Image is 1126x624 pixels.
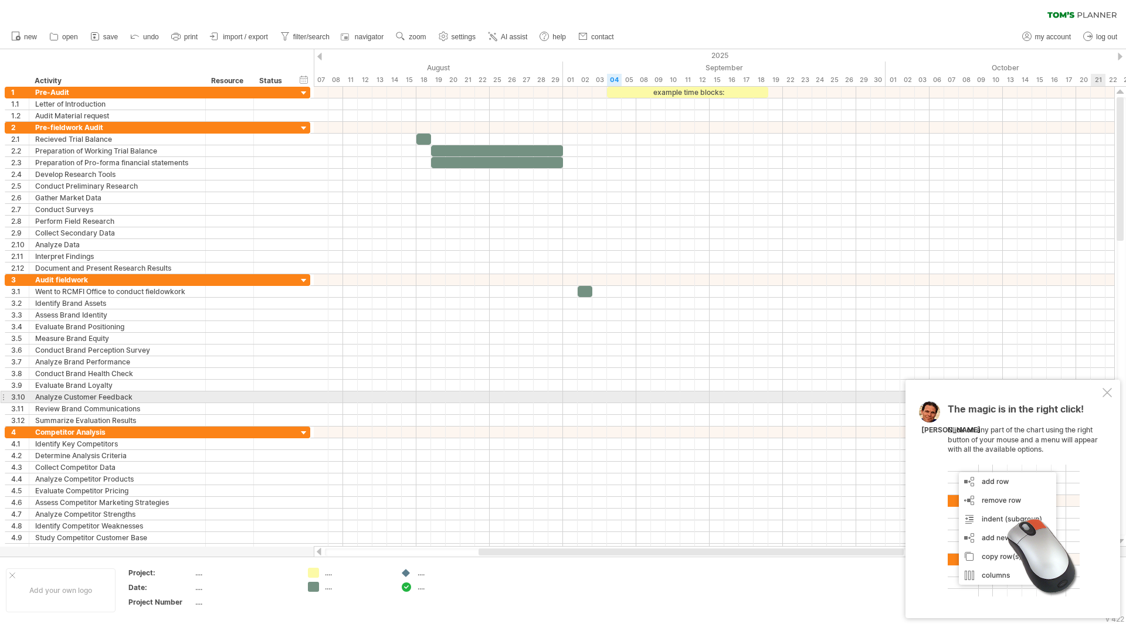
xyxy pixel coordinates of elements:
span: AI assist [501,33,527,41]
div: Friday, 3 October 2025 [915,74,930,86]
div: Document and Present Research Results [35,262,199,274]
div: Tuesday, 14 October 2025 [1018,74,1032,86]
div: Summarize Evaluation Results [35,415,199,426]
div: Develop Research Tools [35,169,199,180]
div: Wednesday, 13 August 2025 [372,74,387,86]
div: Thursday, 18 September 2025 [754,74,768,86]
div: 3.11 [11,403,29,414]
a: contact [575,29,618,45]
div: 4.8 [11,520,29,531]
div: 3.7 [11,356,29,367]
div: [PERSON_NAME] [921,425,981,435]
div: v 422 [1105,615,1124,623]
div: 4.6 [11,497,29,508]
div: Wednesday, 20 August 2025 [446,74,460,86]
div: Analyze Brand Performance [35,356,199,367]
div: Evaluate Competitor Pricing [35,485,199,496]
div: Conduct Preliminary Research [35,180,199,192]
div: Wednesday, 15 October 2025 [1032,74,1047,86]
div: 1 [11,87,29,98]
div: Monday, 29 September 2025 [856,74,871,86]
div: Friday, 5 September 2025 [622,74,636,86]
a: navigator [339,29,387,45]
div: Collect Competitor Data [35,462,199,473]
div: August 2025 [255,62,563,74]
div: Pre-fieldwork Audit [35,122,199,133]
div: 3.4 [11,321,29,332]
div: Evaluate Brand Positioning [35,321,199,332]
div: .... [325,582,389,592]
div: Friday, 10 October 2025 [988,74,1003,86]
div: 3.3 [11,309,29,320]
a: import / export [207,29,272,45]
div: Tuesday, 12 August 2025 [358,74,372,86]
div: Friday, 12 September 2025 [695,74,710,86]
div: Tuesday, 2 September 2025 [578,74,592,86]
span: log out [1096,33,1117,41]
div: Identify Competitor Weaknesses [35,520,199,531]
div: Wednesday, 10 September 2025 [666,74,680,86]
a: open [46,29,82,45]
div: 2.2 [11,145,29,156]
div: Add your own logo [6,568,116,612]
div: Project: [128,568,193,578]
div: Thursday, 21 August 2025 [460,74,475,86]
div: Friday, 22 August 2025 [475,74,490,86]
div: Friday, 19 September 2025 [768,74,783,86]
div: 4.4 [11,473,29,485]
div: 3.5 [11,333,29,344]
div: Recieved Trial Balance [35,134,199,145]
div: Activity [35,75,199,87]
a: filter/search [277,29,333,45]
span: help [552,33,566,41]
div: 4 [11,427,29,438]
div: 2.9 [11,227,29,238]
div: Identify Brand Assets [35,298,199,309]
div: 4.7 [11,509,29,520]
span: zoom [409,33,426,41]
div: Identify Key Competitors [35,438,199,449]
span: save [103,33,118,41]
div: Monday, 8 September 2025 [636,74,651,86]
div: .... [195,568,294,578]
div: .... [195,582,294,592]
div: 2.7 [11,204,29,215]
div: Preparation of Pro-forma financial statements [35,157,199,168]
div: .... [418,568,481,578]
span: my account [1035,33,1071,41]
a: my account [1019,29,1074,45]
a: new [8,29,40,45]
div: 1.1 [11,98,29,110]
div: Tuesday, 23 September 2025 [798,74,812,86]
a: log out [1080,29,1121,45]
div: Date: [128,582,193,592]
div: Wednesday, 8 October 2025 [959,74,974,86]
div: 4.2 [11,450,29,461]
div: Review Brand Communications [35,403,199,414]
div: Conduct Surveys [35,204,199,215]
div: Friday, 17 October 2025 [1061,74,1076,86]
div: Friday, 15 August 2025 [402,74,416,86]
div: 3.8 [11,368,29,379]
div: 2.3 [11,157,29,168]
div: Evaluate Brand Loyalty [35,380,199,391]
div: 2.10 [11,239,29,250]
div: Monday, 6 October 2025 [930,74,944,86]
div: 2.11 [11,251,29,262]
div: Resource [211,75,247,87]
div: Determine Analysis Criteria [35,450,199,461]
div: Competitor Analysis [35,427,199,438]
div: 2 [11,122,29,133]
div: Tuesday, 7 October 2025 [944,74,959,86]
div: Gather Market Data [35,192,199,203]
div: Analyze Competitor Products [35,473,199,485]
div: Thursday, 9 October 2025 [974,74,988,86]
div: Thursday, 25 September 2025 [827,74,842,86]
div: Tuesday, 16 September 2025 [724,74,739,86]
div: Monday, 25 August 2025 [490,74,504,86]
span: undo [143,33,159,41]
div: 3.12 [11,415,29,426]
a: print [168,29,201,45]
span: filter/search [293,33,330,41]
span: import / export [223,33,268,41]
